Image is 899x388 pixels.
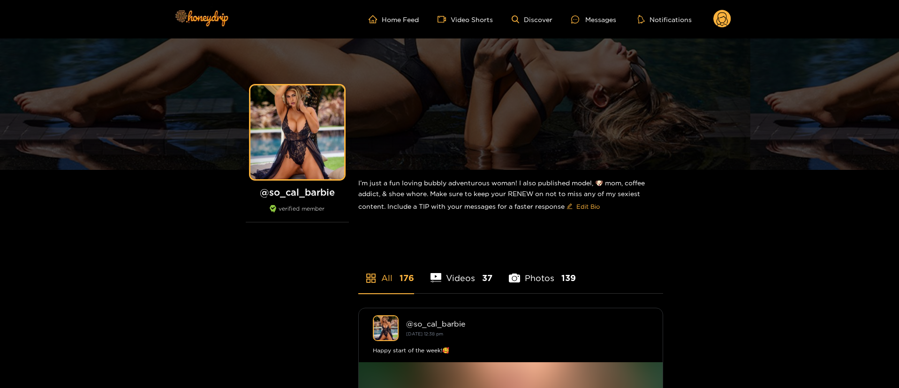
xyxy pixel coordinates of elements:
[438,15,451,23] span: video-camera
[561,272,576,284] span: 139
[576,202,600,211] span: Edit Bio
[635,15,695,24] button: Notifications
[438,15,493,23] a: Video Shorts
[406,331,443,336] small: [DATE] 12:38 pm
[571,14,616,25] div: Messages
[373,346,649,355] div: Happy start of the week!🥰
[406,320,649,328] div: @ so_cal_barbie
[482,272,492,284] span: 37
[400,272,414,284] span: 176
[509,251,576,293] li: Photos
[369,15,382,23] span: home
[567,203,573,210] span: edit
[431,251,493,293] li: Videos
[246,205,349,222] div: verified member
[358,170,663,221] div: I’m just a fun loving bubbly adventurous woman! I also published model, 🐶 mom, coffee addict, & s...
[365,273,377,284] span: appstore
[358,251,414,293] li: All
[373,315,399,341] img: so_cal_barbie
[512,15,552,23] a: Discover
[565,199,602,214] button: editEdit Bio
[369,15,419,23] a: Home Feed
[246,186,349,198] h1: @ so_cal_barbie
